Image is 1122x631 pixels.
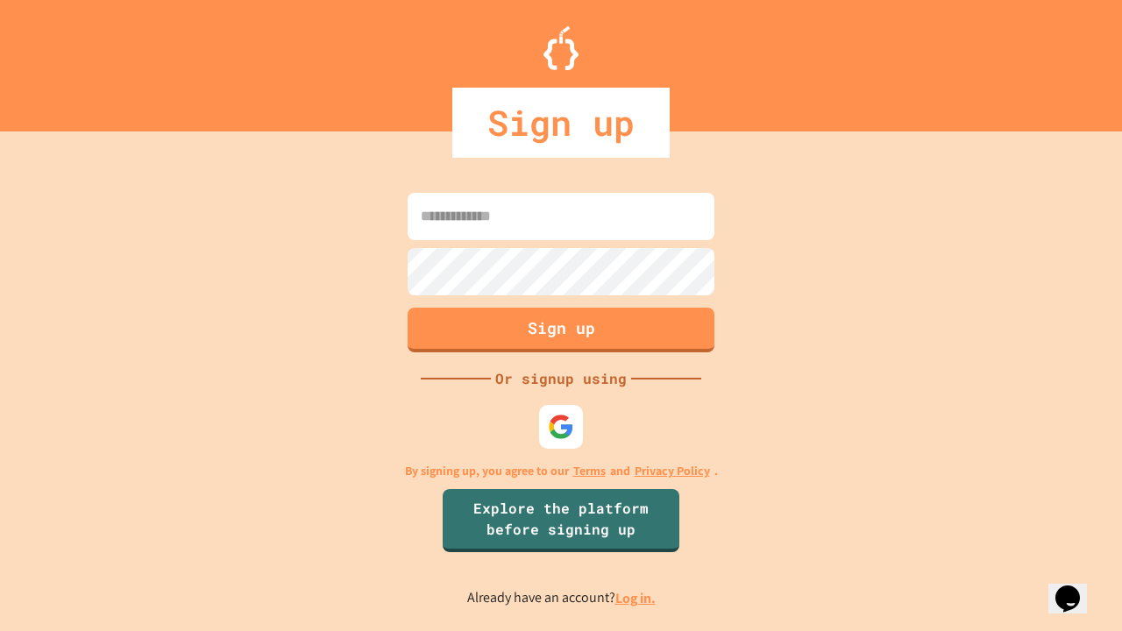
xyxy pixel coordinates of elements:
[1048,561,1104,613] iframe: chat widget
[543,26,579,70] img: Logo.svg
[405,462,718,480] p: By signing up, you agree to our and .
[443,489,679,552] a: Explore the platform before signing up
[635,462,710,480] a: Privacy Policy
[408,308,714,352] button: Sign up
[615,589,656,607] a: Log in.
[452,88,670,158] div: Sign up
[573,462,606,480] a: Terms
[467,587,656,609] p: Already have an account?
[491,368,631,389] div: Or signup using
[548,414,574,440] img: google-icon.svg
